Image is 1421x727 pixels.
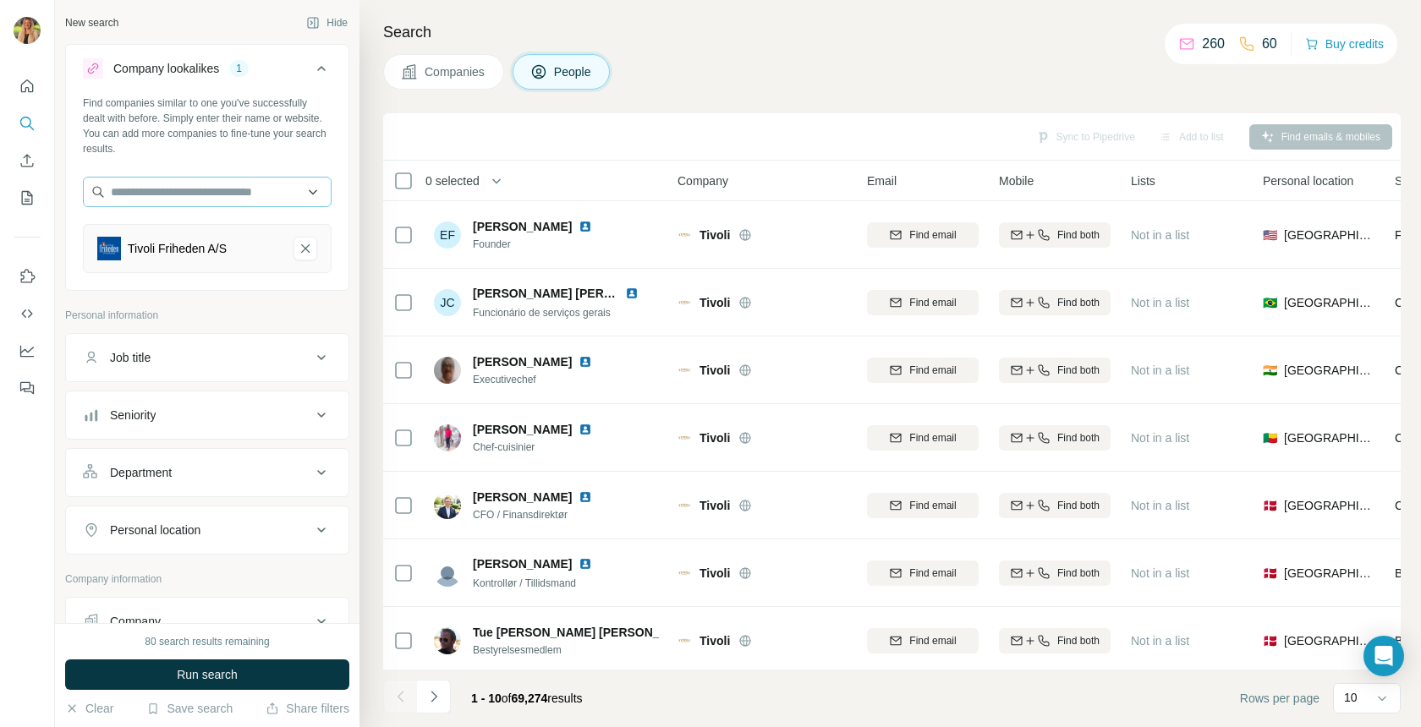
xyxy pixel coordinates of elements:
span: Tivoli [700,632,730,649]
span: Rows per page [1240,690,1319,707]
span: Tivoli [700,497,730,514]
button: Find email [867,290,979,315]
span: of [502,691,512,705]
span: Find both [1057,430,1100,445]
span: Not in a list [1131,634,1189,648]
span: 69,274 [512,691,548,705]
img: Logo of Tivoli [678,499,691,512]
span: Companies [425,63,486,80]
button: Find both [999,358,1111,383]
button: Tivoli Friheden A/S-remove-button [294,237,317,260]
div: Company lookalikes [113,60,219,77]
span: [GEOGRAPHIC_DATA] [1284,429,1374,446]
span: Not in a list [1131,228,1189,242]
span: Find both [1057,363,1100,378]
span: 🇩🇰 [1263,497,1277,514]
p: Company information [65,571,349,587]
span: Find both [1057,227,1100,243]
span: [GEOGRAPHIC_DATA] [1284,362,1374,379]
img: Logo of Tivoli [678,431,691,445]
img: LinkedIn logo [579,355,592,369]
button: Find both [999,628,1111,653]
span: Tivoli [700,227,730,243]
span: Not in a list [1131,363,1189,377]
span: Find both [1057,566,1100,581]
p: 10 [1344,689,1358,706]
div: Find companies similar to one you've successfully dealt with before. Simply enter their name or w... [83,96,332,156]
span: Not in a list [1131,296,1189,309]
button: Find email [867,560,979,586]
span: Tivoli [700,362,730,379]
span: 🇩🇰 [1263,565,1277,582]
span: [GEOGRAPHIC_DATA] [1284,565,1374,582]
button: Company lookalikes1 [66,48,348,96]
img: Logo of Tivoli [678,363,691,377]
button: Feedback [14,373,41,403]
p: Personal information [65,308,349,323]
span: Company [678,172,728,189]
span: [GEOGRAPHIC_DATA] [1284,632,1374,649]
img: Avatar [434,357,461,384]
div: Job title [110,349,151,366]
div: JC [434,289,461,316]
span: Find both [1057,633,1100,648]
span: [PERSON_NAME] [473,421,572,438]
button: Buy credits [1305,32,1384,56]
span: People [554,63,593,80]
span: Not in a list [1131,566,1189,580]
img: LinkedIn logo [579,423,592,436]
span: Lists [1131,172,1155,189]
span: Find email [909,498,956,513]
button: Find both [999,493,1111,518]
div: Company [110,613,161,630]
div: EF [434,221,461,249]
button: Job title [66,337,348,378]
p: 260 [1202,34,1225,54]
div: Seniority [110,407,156,424]
button: Use Surfe API [14,298,41,329]
span: Find both [1057,295,1100,310]
img: Tivoli Friheden A/S-logo [97,237,121,260]
img: Avatar [434,560,461,587]
span: Tivoli [700,565,730,582]
span: Not in a list [1131,431,1189,445]
span: Find email [909,633,956,648]
div: Open Intercom Messenger [1363,636,1404,676]
img: Logo of Tivoli [678,634,691,648]
span: Find both [1057,498,1100,513]
button: Find both [999,560,1111,586]
h4: Search [383,20,1401,44]
span: Email [867,172,897,189]
button: Enrich CSV [14,145,41,176]
span: 0 selected [425,172,480,189]
span: Find email [909,566,956,581]
img: Avatar [434,627,461,654]
button: Seniority [66,395,348,435]
button: Find email [867,425,979,451]
button: Find both [999,222,1111,248]
button: Run search [65,659,349,690]
span: Bestyrelsesmedlem [473,642,659,658]
img: LinkedIn logo [579,557,592,571]
div: Department [110,464,172,481]
div: 1 [229,61,249,76]
span: [GEOGRAPHIC_DATA] [1284,497,1374,514]
span: Find email [909,363,956,378]
div: Personal location [110,522,200,538]
span: CFO / Finansdirektør [473,507,612,522]
button: Use Surfe on LinkedIn [14,261,41,292]
span: Tivoli [700,294,730,311]
button: Find both [999,425,1111,451]
img: Avatar [434,424,461,451]
button: Quick start [14,71,41,101]
button: Dashboard [14,336,41,366]
button: Find email [867,493,979,518]
button: Company [66,601,348,642]
button: Save search [146,700,233,717]
span: Run search [177,666,238,683]
img: Logo of Tivoli [678,228,691,242]
img: LinkedIn logo [625,287,639,300]
span: 🇧🇯 [1263,429,1277,446]
span: 🇧🇷 [1263,294,1277,311]
span: Mobile [999,172,1034,189]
